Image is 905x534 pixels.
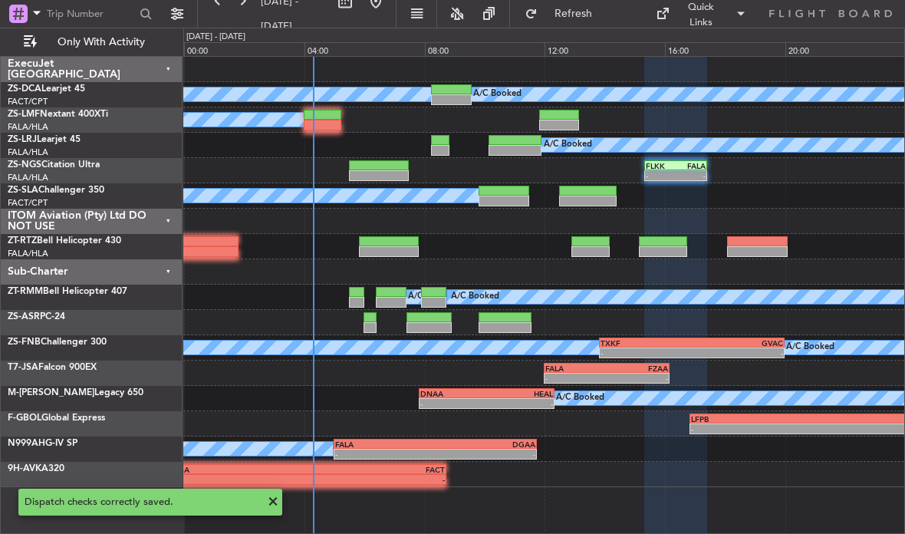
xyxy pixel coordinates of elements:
span: ZS-FNB [8,338,41,347]
div: [DATE] - [DATE] [186,31,245,44]
div: A/C Booked [544,133,592,157]
a: ZS-DCALearjet 45 [8,84,85,94]
a: ZT-RTZBell Helicopter 430 [8,236,121,246]
span: Only With Activity [40,37,162,48]
a: ZS-FNBChallenger 300 [8,338,107,347]
span: F-GBOL [8,414,41,423]
div: - [486,399,552,408]
a: FALA/HLA [8,147,48,158]
div: DNAA [420,389,486,398]
div: - [335,450,436,459]
span: ZT-RMM [8,287,43,296]
div: HEAL [486,389,552,398]
div: - [607,374,668,383]
a: N999AHG-IV SP [8,439,77,448]
span: ZS-SLA [8,186,38,195]
div: FALA [335,440,436,449]
a: FACT/CPT [8,197,48,209]
a: ZS-NGSCitation Ultra [8,160,100,170]
span: T7-JSA [8,363,38,372]
a: ZS-SLAChallenger 350 [8,186,104,195]
div: - [545,374,607,383]
span: ZS-ASR [8,312,40,321]
div: A/C Booked [556,387,604,410]
button: Refresh [518,2,610,26]
div: - [306,475,445,484]
a: FALA/HLA [8,248,48,259]
a: FALA/HLA [8,172,48,183]
a: F-GBOLGlobal Express [8,414,105,423]
span: ZS-LMF [8,110,40,119]
div: FALA [545,364,607,373]
span: 9H-AVK [8,464,41,473]
div: 16:00 [665,42,785,56]
input: Trip Number [47,2,135,25]
div: - [420,399,486,408]
a: T7-JSAFalcon 900EX [8,363,97,372]
a: FACT/CPT [8,96,48,107]
div: OOSA [167,465,306,474]
div: FACT [306,465,445,474]
span: ZS-DCA [8,84,41,94]
div: Dispatch checks correctly saved. [25,495,259,510]
a: ZS-LMFNextant 400XTi [8,110,108,119]
span: ZT-RTZ [8,236,37,246]
div: A/C Booked [408,285,456,308]
div: TXKF [601,338,692,348]
div: 08:00 [425,42,545,56]
div: - [601,348,692,358]
button: Only With Activity [17,30,166,54]
div: A/C Booked [473,83,522,106]
div: A/C Booked [451,285,499,308]
span: ZS-NGS [8,160,41,170]
a: ZS-LRJLearjet 45 [8,135,81,144]
div: 04:00 [304,42,425,56]
a: 9H-AVKA320 [8,464,64,473]
div: 00:00 [184,42,304,56]
div: DGAA [435,440,535,449]
a: M-[PERSON_NAME]Legacy 650 [8,388,143,397]
span: N999AH [8,439,45,448]
a: ZS-ASRPC-24 [8,312,65,321]
a: FALA/HLA [8,121,48,133]
a: ZT-RMMBell Helicopter 407 [8,287,127,296]
div: - [435,450,535,459]
div: FZAA [607,364,668,373]
span: Refresh [541,8,605,19]
span: ZS-LRJ [8,135,37,144]
div: 12:00 [545,42,665,56]
span: M-[PERSON_NAME] [8,388,94,397]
